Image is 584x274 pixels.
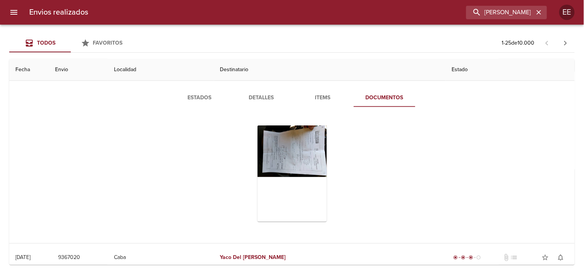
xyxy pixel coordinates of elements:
[297,93,349,103] span: Items
[510,254,518,261] span: No tiene pedido asociado
[93,40,123,46] span: Favoritos
[108,244,214,271] td: Caba
[214,59,446,81] th: Destinatario
[469,255,474,260] span: radio_button_checked
[108,59,214,81] th: Localidad
[9,34,132,52] div: Tabs Envios
[169,89,415,107] div: Tabs detalle de guia
[502,39,535,47] p: 1 - 25 de 10.000
[58,253,80,262] span: 9367020
[358,93,411,103] span: Documentos
[37,40,55,46] span: Todos
[466,6,534,19] input: buscar
[452,254,483,261] div: En viaje
[461,255,466,260] span: radio_button_checked
[559,5,575,20] div: Abrir información de usuario
[477,255,481,260] span: radio_button_unchecked
[220,254,232,261] em: Yaco
[15,254,30,261] div: [DATE]
[557,254,565,261] span: notifications_none
[538,250,553,265] button: Agregar a favoritos
[49,59,108,81] th: Envio
[55,251,83,265] button: 9367020
[243,254,286,261] em: [PERSON_NAME]
[453,255,458,260] span: radio_button_checked
[559,5,575,20] div: EE
[9,59,49,81] th: Fecha
[233,254,242,261] em: Del
[542,254,549,261] span: star_border
[29,6,88,18] h6: Envios realizados
[5,3,23,22] button: menu
[553,250,569,265] button: Activar notificaciones
[538,39,556,47] span: Pagina anterior
[446,59,575,81] th: Estado
[174,93,226,103] span: Estados
[258,125,327,222] div: Arir imagen
[235,93,288,103] span: Detalles
[556,34,575,52] span: Pagina siguiente
[502,254,510,261] span: No tiene documentos adjuntos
